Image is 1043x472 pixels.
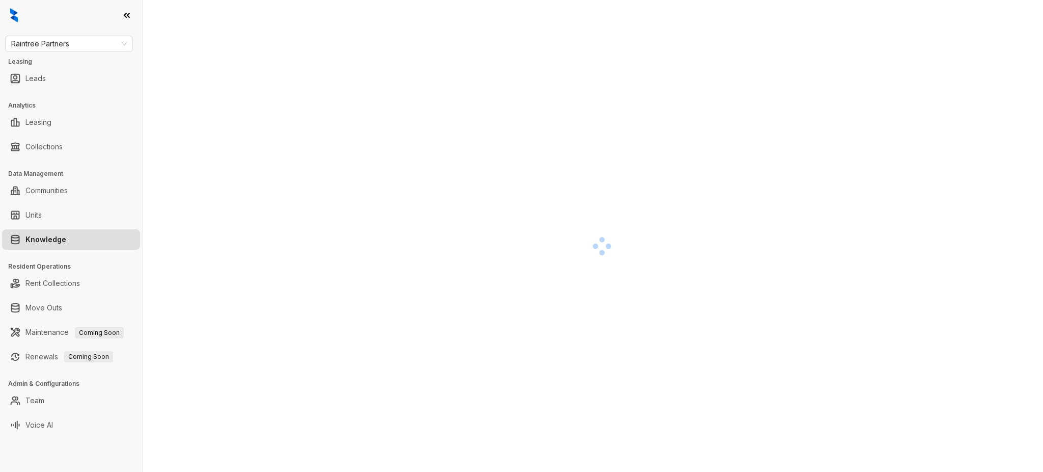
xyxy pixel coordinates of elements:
li: Collections [2,137,140,157]
li: Rent Collections [2,273,140,294]
li: Maintenance [2,322,140,343]
li: Voice AI [2,415,140,435]
li: Move Outs [2,298,140,318]
li: Renewals [2,347,140,367]
a: Team [25,390,44,411]
a: RenewalsComing Soon [25,347,113,367]
img: logo [10,8,18,22]
a: Rent Collections [25,273,80,294]
a: Collections [25,137,63,157]
li: Communities [2,180,140,201]
span: Coming Soon [75,327,124,338]
h3: Admin & Configurations [8,379,142,388]
a: Leasing [25,112,51,133]
a: Voice AI [25,415,53,435]
a: Move Outs [25,298,62,318]
li: Knowledge [2,229,140,250]
span: Coming Soon [64,351,113,362]
h3: Resident Operations [8,262,142,271]
a: Units [25,205,42,225]
a: Communities [25,180,68,201]
li: Leasing [2,112,140,133]
li: Units [2,205,140,225]
h3: Analytics [8,101,142,110]
span: Raintree Partners [11,36,127,51]
li: Leads [2,68,140,89]
a: Knowledge [25,229,66,250]
h3: Data Management [8,169,142,178]
a: Leads [25,68,46,89]
li: Team [2,390,140,411]
h3: Leasing [8,57,142,66]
